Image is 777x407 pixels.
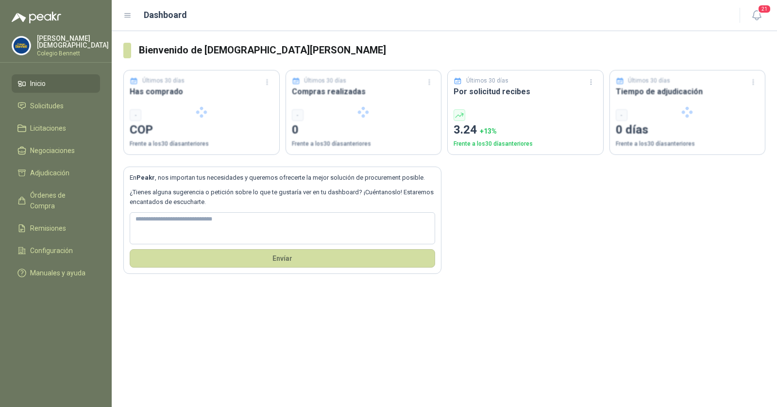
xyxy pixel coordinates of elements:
[12,119,100,137] a: Licitaciones
[12,164,100,182] a: Adjudicación
[12,219,100,237] a: Remisiones
[30,168,69,178] span: Adjudicación
[480,127,497,135] span: + 13 %
[12,141,100,160] a: Negociaciones
[12,36,31,55] img: Company Logo
[30,101,64,111] span: Solicitudes
[454,85,597,98] h3: Por solicitud recibes
[30,268,85,278] span: Manuales y ayuda
[466,76,508,85] p: Últimos 30 días
[30,223,66,234] span: Remisiones
[144,8,187,22] h1: Dashboard
[12,74,100,93] a: Inicio
[30,145,75,156] span: Negociaciones
[37,51,109,56] p: Colegio Bennett
[454,139,597,149] p: Frente a los 30 días anteriores
[130,173,435,183] p: En , nos importan tus necesidades y queremos ofrecerte la mejor solución de procurement posible.
[12,241,100,260] a: Configuración
[758,4,771,14] span: 21
[12,264,100,282] a: Manuales y ayuda
[139,43,765,58] h3: Bienvenido de [DEMOGRAPHIC_DATA][PERSON_NAME]
[30,190,91,211] span: Órdenes de Compra
[130,187,435,207] p: ¿Tienes alguna sugerencia o petición sobre lo que te gustaría ver en tu dashboard? ¡Cuéntanoslo! ...
[30,123,66,134] span: Licitaciones
[748,7,765,24] button: 21
[454,121,597,139] p: 3.24
[30,245,73,256] span: Configuración
[30,78,46,89] span: Inicio
[136,174,155,181] b: Peakr
[12,186,100,215] a: Órdenes de Compra
[130,249,435,268] button: Envíar
[12,12,61,23] img: Logo peakr
[12,97,100,115] a: Solicitudes
[37,35,109,49] p: [PERSON_NAME] [DEMOGRAPHIC_DATA]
